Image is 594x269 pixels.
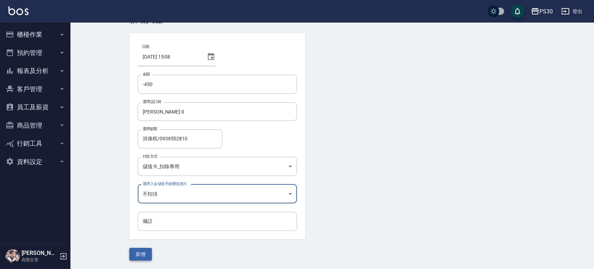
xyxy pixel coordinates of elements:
[138,157,297,176] div: 儲值卡_扣除專用
[528,4,556,19] button: PS30
[3,44,68,62] button: 預約管理
[143,72,150,77] label: 金額
[143,99,161,104] label: 選擇設計師
[3,25,68,44] button: 櫃檯作業
[3,116,68,135] button: 商品管理
[21,250,57,257] h5: [PERSON_NAME]
[142,44,149,49] label: 日期
[129,248,152,261] button: 新增
[511,4,525,18] button: save
[143,181,187,187] label: 選擇入金儲值手續費負擔方
[6,249,20,263] img: Person
[21,257,57,263] p: 高階主管
[3,80,68,98] button: 客戶管理
[3,153,68,171] button: 資料設定
[143,154,157,159] label: 付款方式
[539,7,553,16] div: PS30
[3,62,68,80] button: 報表及分析
[143,126,157,132] label: 選擇顧客
[8,6,29,15] img: Logo
[138,184,297,203] div: 不扣項
[558,5,586,18] button: 登出
[3,134,68,153] button: 行銷工具
[3,98,68,116] button: 員工及薪資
